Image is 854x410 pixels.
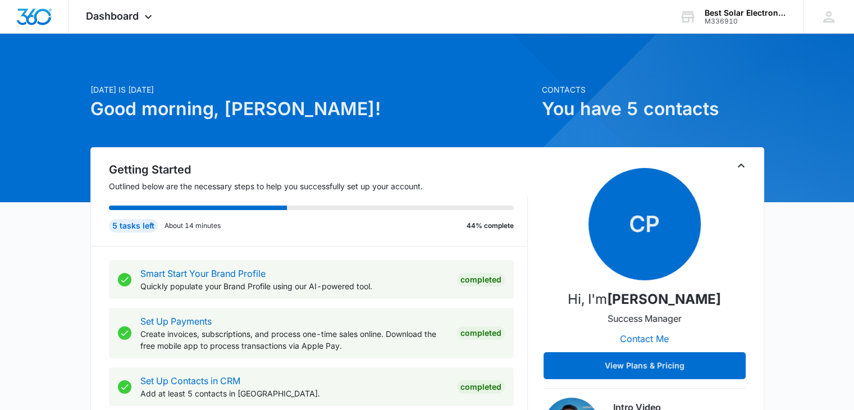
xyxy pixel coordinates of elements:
[140,388,448,399] p: Add at least 5 contacts in [GEOGRAPHIC_DATA].
[140,316,212,327] a: Set Up Payments
[140,280,448,292] p: Quickly populate your Brand Profile using our AI-powered tool.
[544,352,746,379] button: View Plans & Pricing
[608,312,682,325] p: Success Manager
[457,326,505,340] div: Completed
[734,159,748,172] button: Toggle Collapse
[705,8,787,17] div: account name
[607,291,721,307] strong: [PERSON_NAME]
[542,84,764,95] p: Contacts
[140,375,240,386] a: Set Up Contacts in CRM
[109,219,158,233] div: 5 tasks left
[140,328,448,352] p: Create invoices, subscriptions, and process one-time sales online. Download the free mobile app t...
[467,221,514,231] p: 44% complete
[90,95,535,122] h1: Good morning, [PERSON_NAME]!
[109,161,528,178] h2: Getting Started
[140,268,266,279] a: Smart Start Your Brand Profile
[568,289,721,309] p: Hi, I'm
[609,325,680,352] button: Contact Me
[457,380,505,394] div: Completed
[705,17,787,25] div: account id
[588,168,701,280] span: CP
[109,180,528,192] p: Outlined below are the necessary steps to help you successfully set up your account.
[457,273,505,286] div: Completed
[90,84,535,95] p: [DATE] is [DATE]
[86,10,139,22] span: Dashboard
[165,221,221,231] p: About 14 minutes
[542,95,764,122] h1: You have 5 contacts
